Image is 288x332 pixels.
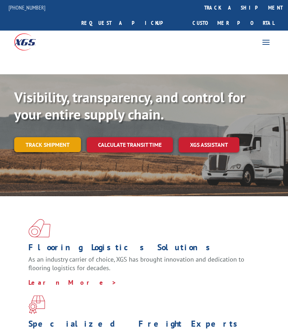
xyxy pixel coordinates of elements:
a: XGS ASSISTANT [179,137,239,152]
a: Learn More > [28,278,117,287]
h1: Specialized Freight Experts [28,320,254,332]
b: Visibility, transparency, and control for your entire supply chain. [14,88,245,123]
a: [PHONE_NUMBER] [9,4,45,11]
a: Request a pickup [76,15,179,31]
h1: Flooring Logistics Solutions [28,243,254,255]
a: Customer Portal [187,15,279,31]
a: Calculate transit time [87,137,173,152]
img: xgs-icon-focused-on-flooring-red [28,295,45,314]
a: Track shipment [14,137,81,152]
img: xgs-icon-total-supply-chain-intelligence-red [28,219,50,237]
span: As an industry carrier of choice, XGS has brought innovation and dedication to flooring logistics... [28,255,244,272]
